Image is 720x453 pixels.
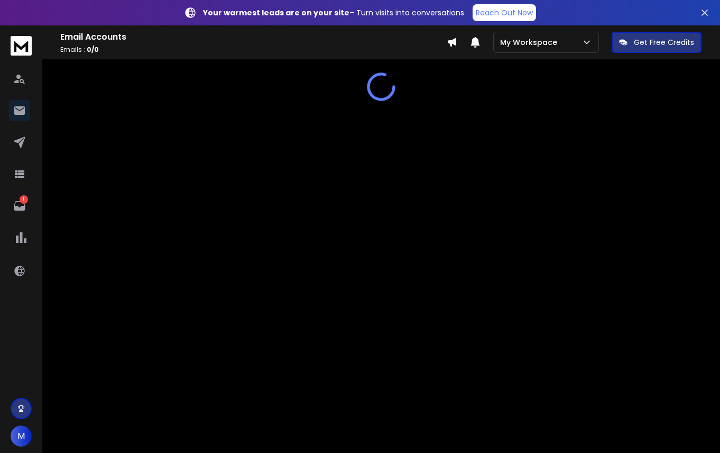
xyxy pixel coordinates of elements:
p: Emails : [60,46,447,54]
span: 0 / 0 [87,45,99,54]
button: Get Free Credits [612,32,701,53]
p: My Workspace [500,37,561,48]
h1: Email Accounts [60,31,447,43]
p: 1 [20,195,28,204]
strong: Your warmest leads are on your site [203,7,349,18]
img: logo [11,36,32,56]
p: Get Free Credits [634,37,694,48]
button: M [11,425,32,447]
p: Reach Out Now [476,7,533,18]
a: Reach Out Now [473,4,536,21]
a: 1 [9,195,30,216]
p: – Turn visits into conversations [203,7,464,18]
